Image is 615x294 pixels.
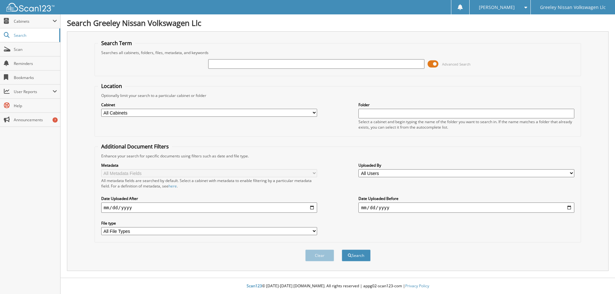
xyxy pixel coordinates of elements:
[14,33,56,38] span: Search
[479,5,515,9] span: [PERSON_NAME]
[14,61,57,66] span: Reminders
[14,47,57,52] span: Scan
[98,40,135,47] legend: Search Term
[14,117,57,123] span: Announcements
[14,19,53,24] span: Cabinets
[14,89,53,94] span: User Reports
[53,117,58,123] div: 7
[101,102,317,107] label: Cabinet
[358,102,574,107] label: Folder
[14,103,57,108] span: Help
[61,278,615,294] div: © [DATE]-[DATE] [DOMAIN_NAME]. All rights reserved | appg02-scan123-com |
[168,183,177,189] a: here
[358,203,574,213] input: end
[358,163,574,168] label: Uploaded By
[101,196,317,201] label: Date Uploaded After
[358,119,574,130] div: Select a cabinet and begin typing the name of the folder you want to search in. If the name match...
[98,153,578,159] div: Enhance your search for specific documents using filters such as date and file type.
[98,143,172,150] legend: Additional Document Filters
[405,283,429,289] a: Privacy Policy
[342,250,371,261] button: Search
[101,178,317,189] div: All metadata fields are searched by default. Select a cabinet with metadata to enable filtering b...
[101,163,317,168] label: Metadata
[247,283,262,289] span: Scan123
[101,220,317,226] label: File type
[67,18,609,28] h1: Search Greeley Nissan Volkswagen Llc
[442,62,471,67] span: Advanced Search
[98,93,578,98] div: Optionally limit your search to a particular cabinet or folder
[540,5,606,9] span: Greeley Nissan Volkswagen Llc
[305,250,334,261] button: Clear
[6,3,54,12] img: scan123-logo-white.svg
[98,50,578,55] div: Searches all cabinets, folders, files, metadata, and keywords
[101,203,317,213] input: start
[358,196,574,201] label: Date Uploaded Before
[14,75,57,80] span: Bookmarks
[98,83,125,90] legend: Location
